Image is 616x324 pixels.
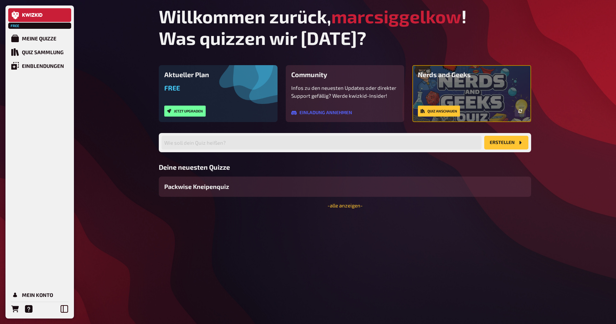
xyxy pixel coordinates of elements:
a: Packwise Kneipenquiz [159,177,531,197]
span: marcsiggelkow [331,5,461,27]
input: Wie soll dein Quiz heißen? [162,136,482,149]
div: Meine Quizze [22,35,56,41]
a: -alle anzeigen- [328,202,363,208]
span: Packwise Kneipenquiz [164,182,229,191]
h1: Willkommen zurück, ! Was quizzen wir [DATE]? [159,5,531,49]
div: Quiz Sammlung [22,49,64,55]
div: Mein Konto [22,292,53,298]
a: Einladung annehmen [291,110,352,116]
a: Bestellungen [8,302,22,316]
a: Mein Konto [8,288,71,302]
h3: Deine neuesten Quizze [159,163,531,171]
a: Quiz Sammlung [8,45,71,59]
button: Erstellen [484,136,528,149]
h3: Community [291,71,399,79]
div: Einblendungen [22,63,64,69]
h3: Nerds and Geeks [418,71,526,79]
p: Infos zu den neuesten Updates oder direkter Support gefällig? Werde kwizkid-Insider! [291,84,399,99]
a: Hilfe [22,302,36,316]
button: Jetzt upgraden [164,106,206,117]
a: Einblendungen [8,59,71,73]
h3: Aktueller Plan [164,71,272,79]
span: Free [164,84,180,92]
a: Quiz anschauen [418,106,460,117]
span: Free [9,24,21,28]
a: Meine Quizze [8,32,71,45]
